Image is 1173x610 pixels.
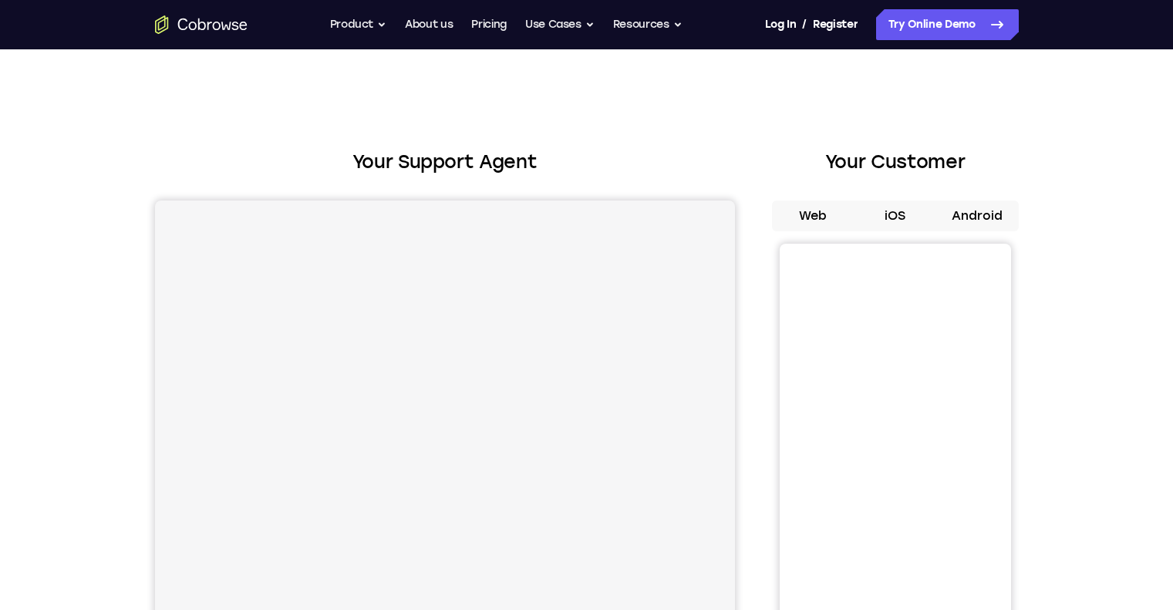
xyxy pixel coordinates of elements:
button: Use Cases [525,9,595,40]
h2: Your Support Agent [155,148,735,176]
button: iOS [854,201,936,231]
a: Register [813,9,858,40]
button: Product [330,9,387,40]
a: Pricing [471,9,507,40]
span: / [802,15,807,34]
a: About us [405,9,453,40]
button: Android [936,201,1019,231]
a: Go to the home page [155,15,248,34]
h2: Your Customer [772,148,1019,176]
button: Resources [613,9,683,40]
button: Web [772,201,854,231]
a: Log In [765,9,796,40]
a: Try Online Demo [876,9,1019,40]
